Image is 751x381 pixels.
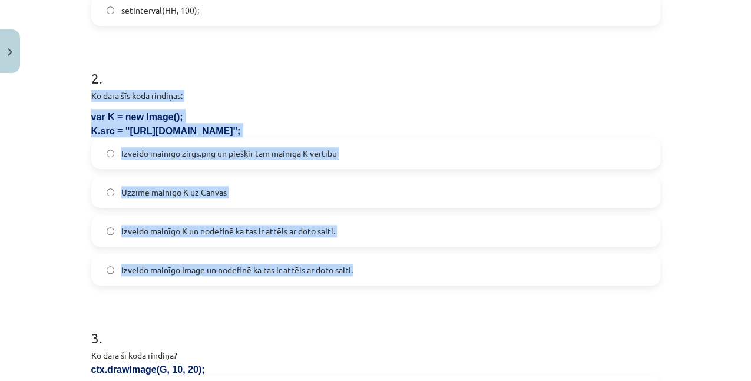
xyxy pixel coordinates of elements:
input: Izveido mainīgo K un nodefinē ka tas ir attēls ar doto saiti. [107,227,114,235]
span: var K = new Image(); [91,112,183,122]
span: ctx.drawImage(G, 10, 20); [91,365,205,375]
img: icon-close-lesson-0947bae3869378f0d4975bcd49f059093ad1ed9edebbc8119c70593378902aed.svg [8,48,12,56]
span: Izveido mainīgo K un nodefinē ka tas ir attēls ar doto saiti. [121,225,335,237]
span: K.src = "[URL][DOMAIN_NAME]"; [91,126,241,136]
span: Uzzīmē mainīgo K uz Canvas [121,186,227,198]
h1: 2 . [91,49,660,86]
span: Izveido mainīgo zirgs.png un piešķir tam mainīgā K vērtību [121,147,337,160]
span: setInterval(HH, 100); [121,4,199,16]
input: Izveido mainīgo zirgs.png un piešķir tam mainīgā K vērtību [107,150,114,157]
p: Ko dara šīs koda rindiņas: [91,90,660,102]
span: Izveido mainīgo Image un nodefinē ka tas ir attēls ar doto saiti. [121,264,353,276]
p: Ko dara šī koda rindiņa? [91,349,660,362]
input: Izveido mainīgo Image un nodefinē ka tas ir attēls ar doto saiti. [107,266,114,274]
h1: 3 . [91,309,660,346]
input: setInterval(HH, 100); [107,6,114,14]
input: Uzzīmē mainīgo K uz Canvas [107,188,114,196]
